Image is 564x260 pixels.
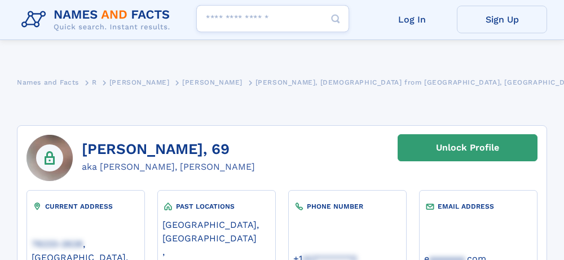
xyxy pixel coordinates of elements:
[17,5,179,35] img: Logo Names and Facts
[82,141,255,158] h1: [PERSON_NAME], 69
[457,6,547,33] a: Sign Up
[92,78,97,86] span: R
[182,78,243,86] span: [PERSON_NAME]
[162,201,271,212] div: PAST LOCATIONS
[424,201,532,212] div: EMAIL ADDRESS
[32,201,140,212] div: CURRENT ADDRESS
[92,75,97,89] a: R
[398,134,537,161] a: Unlock Profile
[109,78,170,86] span: [PERSON_NAME]
[109,75,170,89] a: [PERSON_NAME]
[293,201,402,212] div: PHONE NUMBER
[82,160,255,174] div: aka [PERSON_NAME], [PERSON_NAME]
[367,6,457,33] a: Log In
[436,135,499,161] div: Unlock Profile
[196,5,349,32] input: search input
[162,218,271,244] a: [GEOGRAPHIC_DATA], [GEOGRAPHIC_DATA]
[322,5,349,33] button: Search Button
[17,75,79,89] a: Names and Facts
[32,239,83,249] span: 78233-2628
[182,75,243,89] a: [PERSON_NAME]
